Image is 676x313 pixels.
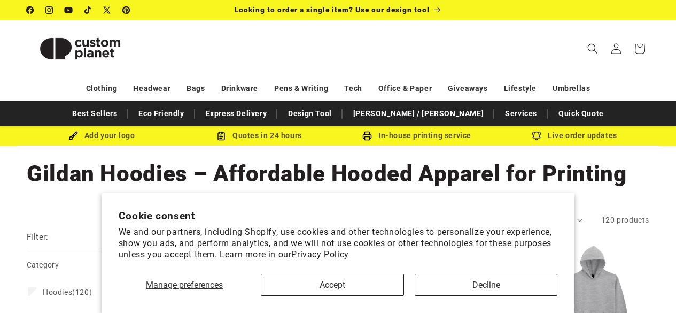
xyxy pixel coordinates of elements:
[235,5,430,14] span: Looking to order a single item? Use our design tool
[623,262,676,313] iframe: Chat Widget
[119,274,251,296] button: Manage preferences
[496,129,654,142] div: Live order updates
[187,79,205,98] a: Bags
[133,79,170,98] a: Headwear
[344,79,362,98] a: Tech
[27,25,134,73] img: Custom Planet
[448,79,487,98] a: Giveaways
[504,79,537,98] a: Lifestyle
[348,104,489,123] a: [PERSON_NAME] / [PERSON_NAME]
[581,37,604,60] summary: Search
[274,79,328,98] a: Pens & Writing
[362,131,372,141] img: In-house printing
[200,104,273,123] a: Express Delivery
[23,20,138,77] a: Custom Planet
[27,251,166,279] summary: Category (0 selected)
[338,129,496,142] div: In-house printing service
[86,79,118,98] a: Clothing
[119,227,558,260] p: We and our partners, including Shopify, use cookies and other technologies to personalize your ex...
[378,79,432,98] a: Office & Paper
[261,274,403,296] button: Accept
[27,159,649,188] h1: Gildan Hoodies – Affordable Hooded Apparel for Printing
[27,261,59,269] span: Category
[415,274,557,296] button: Decline
[291,249,348,259] a: Privacy Policy
[532,131,541,141] img: Order updates
[43,287,92,297] span: (120)
[43,288,72,296] span: Hoodies
[27,231,49,243] h2: Filter:
[553,79,590,98] a: Umbrellas
[119,210,558,222] h2: Cookie consent
[23,129,181,142] div: Add your logo
[146,280,223,290] span: Manage preferences
[67,104,122,123] a: Best Sellers
[68,131,78,141] img: Brush Icon
[133,104,189,123] a: Eco Friendly
[181,129,338,142] div: Quotes in 24 hours
[553,104,609,123] a: Quick Quote
[601,216,649,224] span: 120 products
[221,79,258,98] a: Drinkware
[283,104,337,123] a: Design Tool
[500,104,542,123] a: Services
[216,131,226,141] img: Order Updates Icon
